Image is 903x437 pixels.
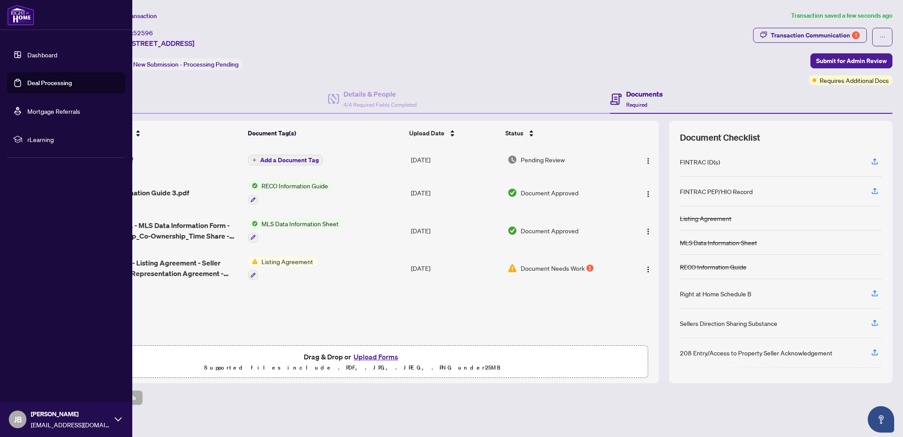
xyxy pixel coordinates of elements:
img: Document Status [507,263,517,273]
a: Dashboard [27,51,57,59]
p: Supported files include .PDF, .JPG, .JPEG, .PNG under 25 MB [62,362,642,373]
td: [DATE] [407,212,504,250]
button: Add a Document Tag [248,155,323,165]
div: 1 [852,31,860,39]
span: MLS Data Information Sheet [258,219,342,228]
img: Status Icon [248,257,258,266]
span: Submit for Admin Review [816,54,887,68]
span: RECO Information Guide [258,181,332,190]
div: 1 [586,265,593,272]
span: [PERSON_NAME] [31,409,110,419]
span: Drag & Drop or [304,351,401,362]
button: Logo [641,186,655,200]
div: MLS Data Information Sheet [680,238,757,247]
button: Add a Document Tag [248,154,323,166]
span: 52596 [133,29,153,37]
span: View Transaction [110,12,157,20]
td: [DATE] [407,250,504,288]
span: Ontario 271 - Listing Agreement - Seller Designated Representation Agreement - Authority to Offer... [92,258,241,279]
div: Transaction Communication [771,28,860,42]
button: Status IconListing Agreement [248,257,317,280]
h4: Documents [626,89,663,99]
img: Status Icon [248,181,258,190]
button: Status IconMLS Data Information Sheet [248,219,342,243]
div: Listing Agreement [680,213,731,223]
div: Status: [109,58,242,70]
div: FINTRAC PEP/HIO Record [680,187,753,196]
th: Status [502,121,622,146]
th: Upload Date [406,121,502,146]
img: Document Status [507,188,517,198]
button: Status IconRECO Information Guide [248,181,332,205]
th: (4) File Name [88,121,244,146]
span: Listing Agreement [258,257,317,266]
img: Logo [645,190,652,198]
img: Logo [645,228,652,235]
span: Required [626,101,647,108]
span: ellipsis [879,34,885,40]
img: Document Status [507,155,517,164]
img: Logo [645,266,652,273]
span: RECO Information Guide 3.pdf [92,187,189,198]
span: Add a Document Tag [260,157,319,163]
button: Transaction Communication1 [753,28,867,43]
h4: Details & People [343,89,417,99]
span: Requires Additional Docs [820,75,889,85]
span: [EMAIL_ADDRESS][DOMAIN_NAME] [31,420,110,430]
span: Drag & Drop orUpload FormsSupported files include .PDF, .JPG, .JPEG, .PNG under25MB [57,346,648,378]
a: Deal Processing [27,79,72,87]
img: Logo [645,157,652,164]
span: New Submission - Processing Pending [133,60,239,68]
span: 4/4 Required Fields Completed [343,101,417,108]
span: rLearning [27,134,119,144]
div: 208 Entry/Access to Property Seller Acknowledgement [680,348,832,358]
span: 1802-[STREET_ADDRESS] [109,38,194,49]
span: Document Needs Work [521,263,585,273]
img: Document Status [507,226,517,235]
span: Upload Date [409,128,444,138]
button: Logo [641,261,655,275]
span: JB [14,413,22,426]
button: Submit for Admin Review [810,53,892,68]
button: Open asap [868,406,894,433]
span: Document Approved [521,226,578,235]
td: [DATE] [407,146,504,174]
button: Logo [641,153,655,167]
span: Status [505,128,523,138]
span: Pending Review [521,155,565,164]
span: Document Approved [521,188,578,198]
a: Mortgage Referrals [27,107,80,115]
button: Upload Forms [351,351,401,362]
td: [DATE] [407,174,504,212]
article: Transaction saved a few seconds ago [791,11,892,21]
span: plus [252,158,257,162]
div: RECO Information Guide [680,262,746,272]
div: Right at Home Schedule B [680,289,751,299]
button: Logo [641,224,655,238]
span: PropTx - 291 - MLS Data Information Form - Condo_Co-op_Co-Ownership_Time Share - Sale 1.pdf [92,220,241,241]
div: FINTRAC ID(s) [680,157,720,167]
img: Status Icon [248,219,258,228]
span: Document Checklist [680,131,760,144]
img: logo [7,4,34,26]
div: Sellers Direction Sharing Substance [680,318,777,328]
th: Document Tag(s) [244,121,406,146]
